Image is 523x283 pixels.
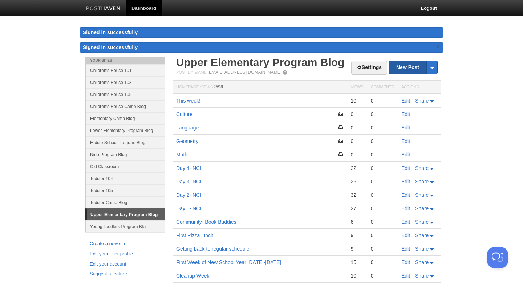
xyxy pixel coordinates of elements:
a: Children's House 105 [86,88,165,100]
a: Day 2- NCI [176,192,201,198]
a: Geometry [176,138,198,144]
a: Getting back to regular schedule [176,246,250,252]
div: 22 [350,165,363,171]
div: 27 [350,205,363,212]
div: 10 [350,272,363,279]
div: 0 [371,97,394,104]
a: Math [176,152,187,158]
a: Edit [401,246,410,252]
a: Create a new site [90,240,161,248]
a: × [435,42,441,51]
span: Share [415,206,429,211]
a: Suggest a feature [90,270,161,278]
a: Day 4- NCI [176,165,201,171]
a: New Post [389,61,437,74]
a: Middle School Program Blog [86,136,165,148]
a: Upper Elementary Program Blog [176,56,344,68]
a: Edit your user profile [90,250,161,258]
th: Views [347,81,367,94]
a: Language [176,125,199,131]
div: 0 [371,192,394,198]
span: Share [415,179,429,184]
div: 0 [350,138,363,144]
a: Edit [401,98,410,104]
div: 0 [371,272,394,279]
a: Edit [401,232,410,238]
a: Children's House 101 [86,64,165,76]
div: 6 [350,219,363,225]
div: 0 [371,151,394,158]
span: Share [415,232,429,238]
a: Edit [401,219,410,225]
a: Toddler 104 [86,172,165,184]
a: Edit [401,179,410,184]
a: Old Classroom [86,160,165,172]
a: Edit [401,152,410,158]
a: Edit [401,138,410,144]
div: 0 [350,151,363,158]
a: Upper Elementary Program Blog [87,209,165,220]
li: Your Sites [85,57,165,64]
a: Edit [401,192,410,198]
a: [EMAIL_ADDRESS][DOMAIN_NAME] [208,70,281,75]
a: Edit [401,111,410,117]
div: 0 [371,205,394,212]
th: Comments [367,81,398,94]
div: 0 [350,111,363,117]
a: Children's House 103 [86,76,165,88]
a: Edit [401,165,410,171]
a: Culture [176,111,192,117]
div: 26 [350,178,363,185]
div: 0 [371,165,394,171]
a: Edit [401,259,410,265]
div: 0 [371,246,394,252]
div: 10 [350,97,363,104]
div: 0 [371,138,394,144]
a: Community- Book Buddies [176,219,236,225]
a: Day 3- NCI [176,179,201,184]
a: Toddler Camp Blog [86,196,165,208]
a: Young Toddlers Program Blog [86,220,165,232]
a: Settings [351,61,387,75]
a: This week! [176,98,200,104]
span: Post by Email [176,70,206,75]
a: Edit [401,125,410,131]
a: Lower Elementary Program Blog [86,124,165,136]
div: Signed in successfully. [80,27,443,38]
span: Signed in successfully. [83,44,139,50]
a: Toddler 105 [86,184,165,196]
th: Homepage Views [173,81,347,94]
div: 0 [371,219,394,225]
div: 0 [371,232,394,239]
a: First Week of New School Year [DATE]-[DATE] [176,259,281,265]
span: Share [415,246,429,252]
iframe: Help Scout Beacon - Open [487,247,508,268]
span: Share [415,273,429,279]
div: 0 [371,259,394,266]
div: 32 [350,192,363,198]
span: Share [415,165,429,171]
a: Edit your account [90,260,161,268]
a: Edit [401,273,410,279]
div: 9 [350,232,363,239]
div: 15 [350,259,363,266]
a: Elementary Camp Blog [86,112,165,124]
a: Children's House Camp Blog [86,100,165,112]
span: Share [415,192,429,198]
img: Posthaven-bar [86,6,121,12]
a: Nido Program Blog [86,148,165,160]
div: 0 [371,111,394,117]
a: First Pizza lunch [176,232,214,238]
a: Edit [401,206,410,211]
span: Share [415,98,429,104]
a: Day 1- NCI [176,206,201,211]
div: 0 [371,178,394,185]
span: Share [415,219,429,225]
span: 2598 [213,84,223,89]
th: Actions [398,81,441,94]
div: 0 [350,124,363,131]
span: Share [415,259,429,265]
a: Cleanup Week [176,273,210,279]
div: 9 [350,246,363,252]
div: 0 [371,124,394,131]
